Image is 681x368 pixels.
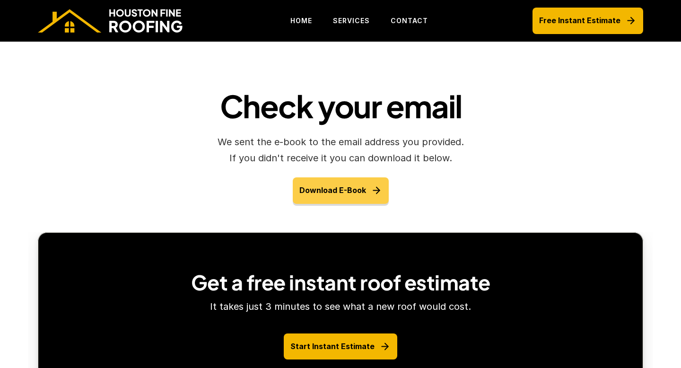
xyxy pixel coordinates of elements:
[57,271,624,294] h2: Get a free instant roof estimate
[299,184,366,197] p: Download E-Book
[533,8,643,34] a: Free Instant Estimate
[218,134,464,150] p: We sent the e-book to the email address you provided.
[290,340,375,353] p: Start Instant Estimate
[333,15,370,26] p: SERVICES
[391,15,428,26] p: CONTACT
[218,150,464,166] p: If you didn't receive it you can download it below.
[293,177,389,203] a: Download E-Book
[57,298,624,315] p: It takes just 3 minutes to see what a new roof would cost.
[539,14,620,27] p: Free Instant Estimate
[284,333,397,359] a: Start Instant Estimate
[290,15,312,26] p: HOME
[220,89,462,123] h1: Check your email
